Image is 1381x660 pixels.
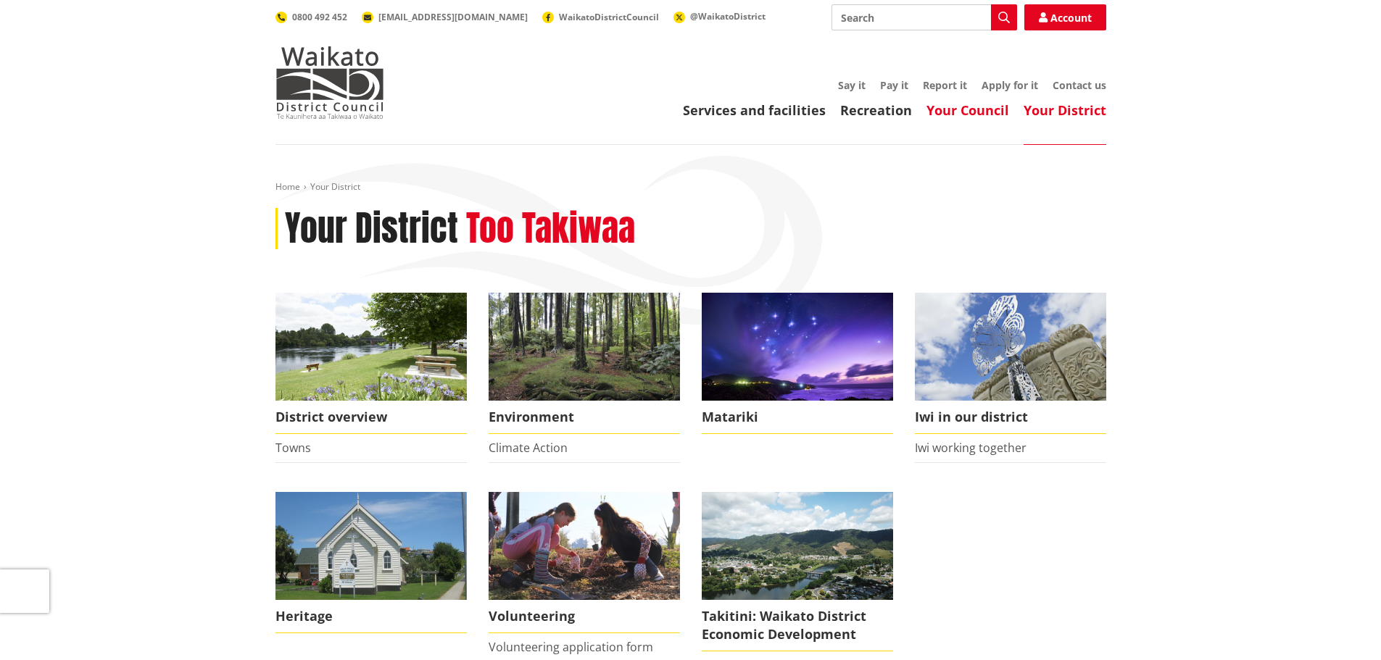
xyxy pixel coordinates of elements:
[275,492,467,600] img: Raglan Church
[275,492,467,633] a: Raglan Church Heritage
[275,293,467,401] img: Ngaruawahia 0015
[275,600,467,633] span: Heritage
[275,401,467,434] span: District overview
[880,78,908,92] a: Pay it
[673,10,766,22] a: @WaikatoDistrict
[1024,4,1106,30] a: Account
[838,78,866,92] a: Say it
[489,639,653,655] a: Volunteering application form
[1314,599,1367,651] iframe: Messenger Launcher
[1024,101,1106,119] a: Your District
[702,293,893,401] img: Matariki over Whiaangaroa
[831,4,1017,30] input: Search input
[690,10,766,22] span: @WaikatoDistrict
[542,11,659,23] a: WaikatoDistrictCouncil
[489,293,680,401] img: biodiversity- Wright's Bush_16x9 crop
[702,293,893,434] a: Matariki
[559,11,659,23] span: WaikatoDistrictCouncil
[362,11,528,23] a: [EMAIL_ADDRESS][DOMAIN_NAME]
[378,11,528,23] span: [EMAIL_ADDRESS][DOMAIN_NAME]
[466,208,635,250] h2: Too Takiwaa
[275,180,300,193] a: Home
[310,180,360,193] span: Your District
[489,600,680,633] span: Volunteering
[275,46,384,119] img: Waikato District Council - Te Kaunihera aa Takiwaa o Waikato
[926,101,1009,119] a: Your Council
[915,401,1106,434] span: Iwi in our district
[702,600,893,651] span: Takitini: Waikato District Economic Development
[915,293,1106,434] a: Turangawaewae Ngaruawahia Iwi in our district
[292,11,347,23] span: 0800 492 452
[982,78,1038,92] a: Apply for it
[275,440,311,456] a: Towns
[702,492,893,651] a: Takitini: Waikato District Economic Development
[489,492,680,600] img: volunteer icon
[915,440,1027,456] a: Iwi working together
[1053,78,1106,92] a: Contact us
[702,492,893,600] img: ngaaruawaahia
[702,401,893,434] span: Matariki
[489,440,568,456] a: Climate Action
[489,492,680,633] a: volunteer icon Volunteering
[840,101,912,119] a: Recreation
[489,401,680,434] span: Environment
[285,208,458,250] h1: Your District
[489,293,680,434] a: Environment
[923,78,967,92] a: Report it
[275,11,347,23] a: 0800 492 452
[275,293,467,434] a: Ngaruawahia 0015 District overview
[683,101,826,119] a: Services and facilities
[275,181,1106,193] nav: breadcrumb
[915,293,1106,401] img: Turangawaewae Ngaruawahia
